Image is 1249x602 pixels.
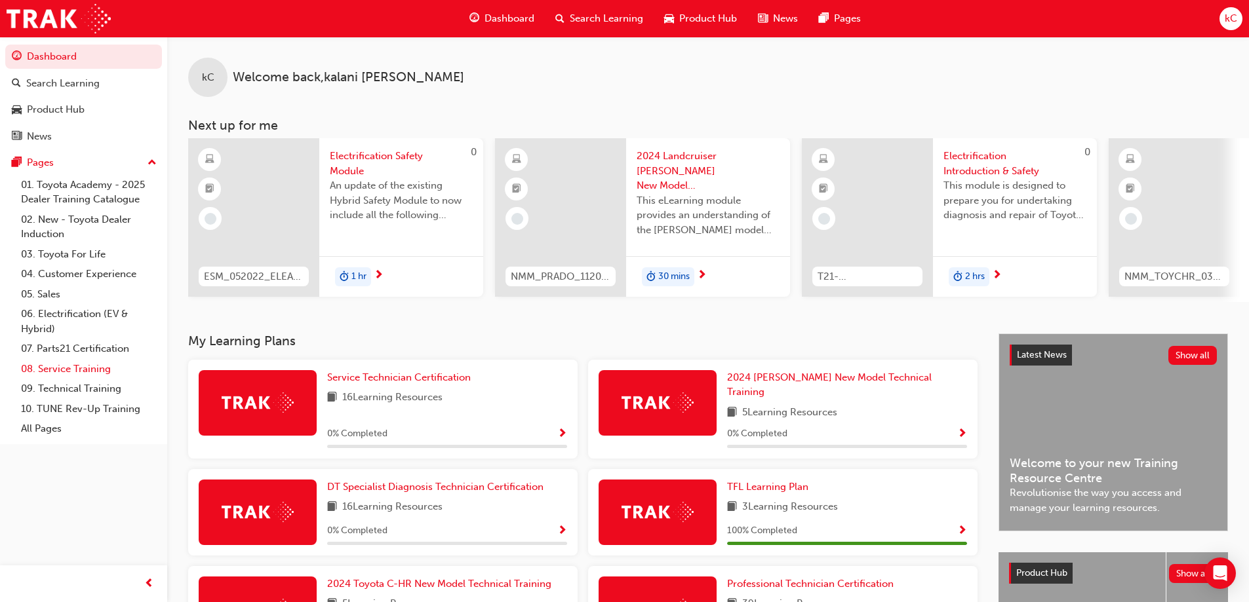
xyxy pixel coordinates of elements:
[12,157,22,169] span: pages-icon
[679,11,737,26] span: Product Hub
[1126,181,1135,198] span: booktick-icon
[16,304,162,339] a: 06. Electrification (EV & Hybrid)
[16,284,162,305] a: 05. Sales
[327,481,544,493] span: DT Specialist Diagnosis Technician Certification
[222,392,294,413] img: Trak
[471,146,477,158] span: 0
[957,523,967,539] button: Show Progress
[342,390,443,406] span: 16 Learning Resources
[1219,7,1242,30] button: kC
[340,269,349,286] span: duration-icon
[570,11,643,26] span: Search Learning
[697,270,707,282] span: next-icon
[327,576,557,592] a: 2024 Toyota C-HR New Model Technical Training
[495,138,790,297] a: NMM_PRADO_112024_MODULE_12024 Landcruiser [PERSON_NAME] New Model Mechanisms - Model Outline 1Thi...
[1125,213,1137,225] span: learningRecordVerb_NONE-icon
[727,405,737,421] span: book-icon
[773,11,798,26] span: News
[327,370,476,385] a: Service Technician Certification
[12,131,22,143] span: news-icon
[957,426,967,442] button: Show Progress
[204,269,304,284] span: ESM_052022_ELEARN
[1017,349,1067,360] span: Latest News
[727,370,967,400] a: 2024 [PERSON_NAME] New Model Technical Training
[16,339,162,359] a: 07. Parts21 Certification
[351,269,367,284] span: 1 hr
[727,426,787,442] span: 0 % Completed
[327,499,337,516] span: book-icon
[27,102,85,117] div: Product Hub
[834,11,861,26] span: Pages
[1124,269,1224,284] span: NMM_TOYCHR_032024_MODULE_1
[27,129,52,144] div: News
[511,213,523,225] span: learningRecordVerb_NONE-icon
[485,11,534,26] span: Dashboard
[205,181,214,198] span: booktick-icon
[1084,146,1090,158] span: 0
[342,499,443,516] span: 16 Learning Resources
[747,5,808,32] a: news-iconNews
[818,213,830,225] span: learningRecordVerb_NONE-icon
[16,359,162,379] a: 08. Service Training
[557,428,567,440] span: Show Progress
[943,178,1086,223] span: This module is designed to prepare you for undertaking diagnosis and repair of Toyota & Lexus Ele...
[5,151,162,175] button: Pages
[16,175,162,210] a: 01. Toyota Academy - 2025 Dealer Training Catalogue
[16,399,162,419] a: 10. TUNE Rev-Up Training
[327,480,549,495] a: DT Specialist Diagnosis Technician Certification
[5,71,162,96] a: Search Learning
[819,181,828,198] span: booktick-icon
[808,5,871,32] a: pages-iconPages
[5,98,162,122] a: Product Hub
[557,525,567,537] span: Show Progress
[16,244,162,265] a: 03. Toyota For Life
[12,51,22,63] span: guage-icon
[27,155,54,170] div: Pages
[16,210,162,244] a: 02. New - Toyota Dealer Induction
[1010,345,1217,366] a: Latest NewsShow all
[1016,567,1067,578] span: Product Hub
[637,193,780,238] span: This eLearning module provides an understanding of the [PERSON_NAME] model line-up and its Katash...
[1009,563,1218,584] a: Product HubShow all
[622,392,694,413] img: Trak
[5,45,162,69] a: Dashboard
[222,502,294,522] img: Trak
[5,124,162,149] a: News
[819,151,828,168] span: learningResourceType_ELEARNING-icon
[16,419,162,439] a: All Pages
[512,151,521,168] span: learningResourceType_ELEARNING-icon
[957,525,967,537] span: Show Progress
[727,481,808,493] span: TFL Learning Plan
[148,155,157,172] span: up-icon
[327,371,471,383] span: Service Technician Certification
[233,70,464,85] span: Welcome back , kalani [PERSON_NAME]
[188,138,483,297] a: 0ESM_052022_ELEARNElectrification Safety ModuleAn update of the existing Hybrid Safety Module to ...
[664,10,674,27] span: car-icon
[818,269,917,284] span: T21-FOD_HVIS_PREREQ
[5,42,162,151] button: DashboardSearch LearningProduct HubNews
[646,269,656,286] span: duration-icon
[727,523,797,538] span: 100 % Completed
[727,480,814,495] a: TFL Learning Plan
[459,5,545,32] a: guage-iconDashboard
[1126,151,1135,168] span: learningResourceType_ELEARNING-icon
[205,151,214,168] span: learningResourceType_ELEARNING-icon
[545,5,654,32] a: search-iconSearch Learning
[1010,485,1217,515] span: Revolutionise the way you access and manage your learning resources.
[327,426,387,442] span: 0 % Completed
[1010,456,1217,485] span: Welcome to your new Training Resource Centre
[1225,11,1237,26] span: kC
[330,149,473,178] span: Electrification Safety Module
[637,149,780,193] span: 2024 Landcruiser [PERSON_NAME] New Model Mechanisms - Model Outline 1
[511,269,610,284] span: NMM_PRADO_112024_MODULE_1
[1204,557,1236,589] div: Open Intercom Messenger
[758,10,768,27] span: news-icon
[557,523,567,539] button: Show Progress
[144,576,154,592] span: prev-icon
[727,578,894,590] span: Professional Technician Certification
[654,5,747,32] a: car-iconProduct Hub
[7,4,111,33] img: Trak
[943,149,1086,178] span: Electrification Introduction & Safety
[742,499,838,516] span: 3 Learning Resources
